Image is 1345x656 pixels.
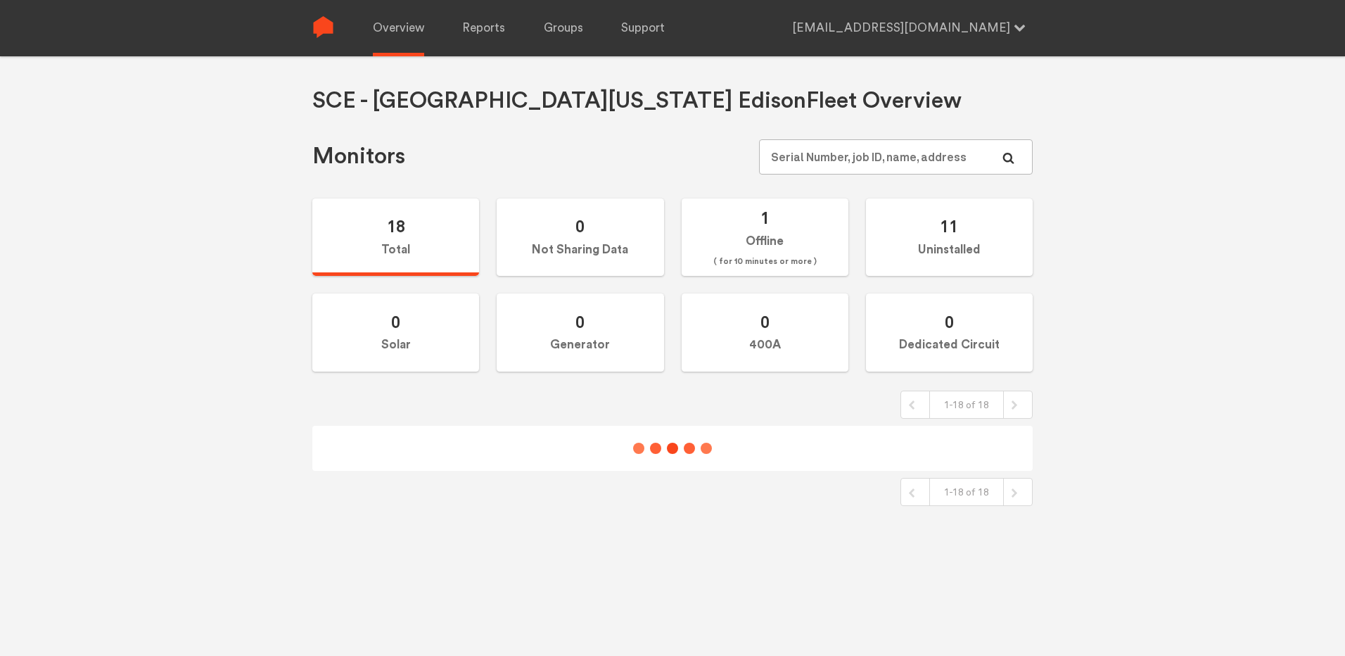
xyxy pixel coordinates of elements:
span: 0 [945,312,954,332]
label: Dedicated Circuit [866,294,1033,372]
div: 1-18 of 18 [929,391,1004,418]
h1: Monitors [312,142,405,171]
div: 1-18 of 18 [929,479,1004,505]
input: Serial Number, job ID, name, address [759,139,1033,175]
label: Offline [682,198,848,277]
span: 0 [391,312,400,332]
span: 11 [940,216,958,236]
label: Total [312,198,479,277]
span: 0 [575,216,585,236]
span: 18 [387,216,405,236]
h1: SCE - [GEOGRAPHIC_DATA][US_STATE] Edison Fleet Overview [312,87,962,115]
span: 0 [760,312,770,332]
label: Not Sharing Data [497,198,663,277]
label: Solar [312,294,479,372]
span: 1 [760,208,770,228]
span: ( for 10 minutes or more ) [713,253,817,270]
span: 0 [575,312,585,332]
label: Generator [497,294,663,372]
label: Uninstalled [866,198,1033,277]
label: 400A [682,294,848,372]
img: Sense Logo [312,16,334,38]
